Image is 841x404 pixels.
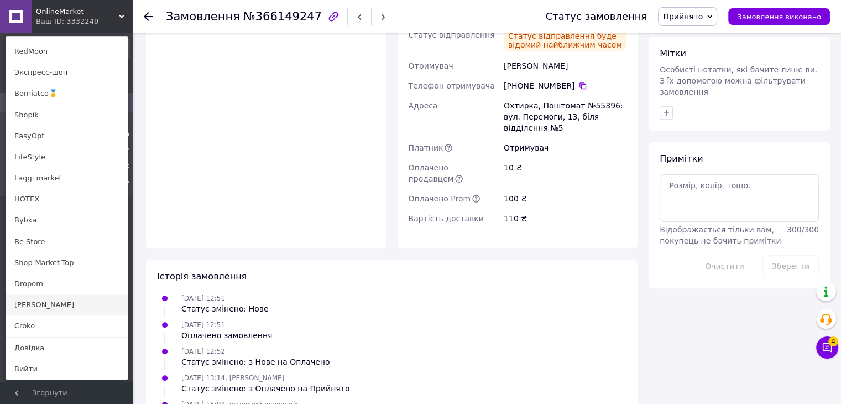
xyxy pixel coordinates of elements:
span: Відображається тільки вам, покупець не бачить примітки [660,225,781,245]
div: Ваш ID: 3332249 [36,17,82,27]
div: Оплачено замовлення [181,330,272,341]
a: RedMoon [6,41,128,62]
span: Історія замовлення [157,271,247,282]
a: Laggi market [6,168,128,189]
span: №366149247 [243,10,322,23]
div: Статус змінено: з Оплачено на Прийнято [181,383,349,394]
div: Статус замовлення [546,11,647,22]
span: Статус відправлення [409,30,495,39]
div: 10 ₴ [502,158,629,189]
div: [PHONE_NUMBER] [504,80,626,91]
span: Замовлення виконано [737,13,821,21]
div: Повернутися назад [144,11,153,22]
span: [DATE] 13:14, [PERSON_NAME] [181,374,284,382]
span: [DATE] 12:52 [181,348,225,355]
a: Croko [6,315,128,336]
div: 100 ₴ [502,189,629,209]
span: [DATE] 12:51 [181,294,225,302]
span: [DATE] 12:51 [181,321,225,329]
a: HOTEX [6,189,128,210]
span: Адреса [409,101,438,110]
a: Borniatco🥇 [6,83,128,104]
div: Отримувач [502,138,629,158]
span: 300 / 300 [787,225,819,234]
a: Довідка [6,338,128,359]
span: Платник [409,143,443,152]
a: Вийти [6,359,128,380]
span: Особисті нотатки, які бачите лише ви. З їх допомогою можна фільтрувати замовлення [660,65,817,96]
a: Экспресс-шоп [6,62,128,83]
span: Прийнято [663,12,703,21]
span: OnlineMarket [36,7,119,17]
div: Статус відправлення буде відомий найближчим часом [504,29,626,51]
a: [PERSON_NAME] [6,294,128,315]
span: Примітки [660,153,703,164]
a: Bybka [6,210,128,231]
a: LifeStyle [6,147,128,168]
span: 4 [828,336,838,346]
span: Телефон отримувача [409,81,495,90]
div: Статус змінено: Нове [181,303,269,314]
button: Замовлення виконано [728,8,830,25]
span: Мітки [660,48,686,59]
a: Dropom [6,273,128,294]
span: Замовлення [166,10,240,23]
span: Оплачено Prom [409,194,471,203]
a: EasyOpt [6,126,128,147]
span: Отримувач [409,61,453,70]
a: Shop-Market-Top [6,252,128,273]
a: Be Store [6,231,128,252]
button: Чат з покупцем4 [816,336,838,359]
div: 110 ₴ [502,209,629,229]
a: Shopik [6,105,128,126]
div: Охтирка, Поштомат №55396: вул. Перемоги, 13, біля відділення №5 [502,96,629,138]
span: Оплачено продавцем [409,163,454,183]
div: Статус змінено: з Нове на Оплачено [181,356,330,367]
div: [PERSON_NAME] [502,56,629,76]
span: Вартість доставки [409,214,484,223]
